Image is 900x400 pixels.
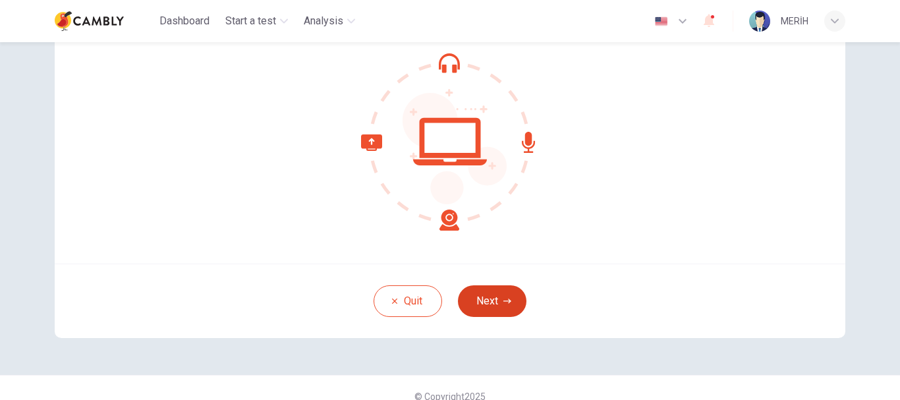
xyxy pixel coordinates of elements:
div: MERİH [781,13,808,29]
a: Cambly logo [55,8,154,34]
img: en [653,16,669,26]
img: Profile picture [749,11,770,32]
button: Quit [374,285,442,317]
button: Start a test [220,9,293,33]
button: Dashboard [154,9,215,33]
span: Start a test [225,13,276,29]
span: Dashboard [159,13,210,29]
img: Cambly logo [55,8,124,34]
button: Next [458,285,526,317]
button: Analysis [298,9,360,33]
span: Analysis [304,13,343,29]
